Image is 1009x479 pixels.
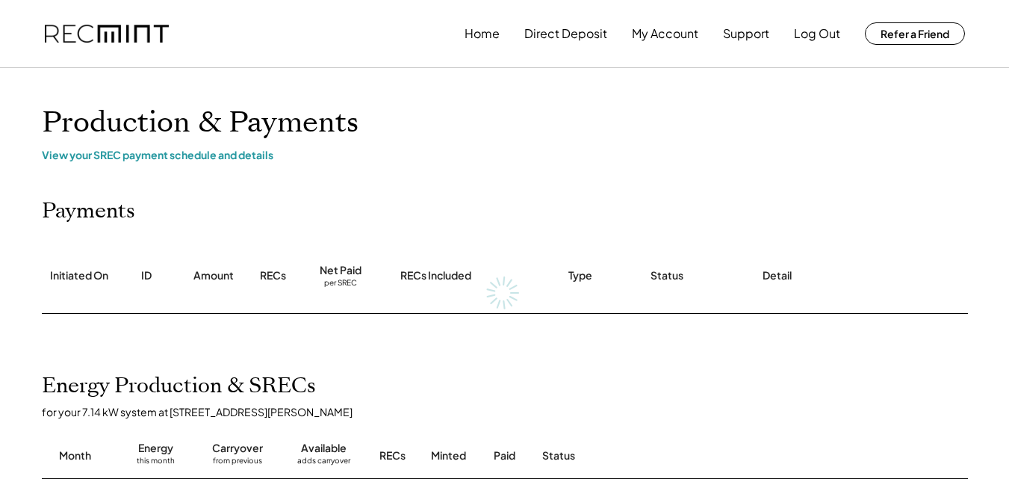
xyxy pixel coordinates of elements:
h2: Energy Production & SRECs [42,374,316,399]
div: Initiated On [50,268,108,283]
div: Status [542,448,796,463]
div: per SREC [324,278,357,289]
div: Type [568,268,592,283]
div: this month [137,456,175,471]
h1: Production & Payments [42,105,968,140]
div: View your SREC payment schedule and details [42,148,968,161]
div: adds carryover [297,456,350,471]
button: Log Out [794,19,840,49]
div: from previous [213,456,262,471]
div: Amount [193,268,234,283]
div: for your 7.14 kW system at [STREET_ADDRESS][PERSON_NAME] [42,405,983,418]
button: Direct Deposit [524,19,607,49]
div: Carryover [212,441,263,456]
div: RECs [260,268,286,283]
div: ID [141,268,152,283]
button: My Account [632,19,698,49]
div: Net Paid [320,263,361,278]
div: Available [301,441,347,456]
button: Support [723,19,769,49]
img: recmint-logotype%403x.png [45,25,169,43]
div: Energy [138,441,173,456]
div: Month [59,448,91,463]
button: Home [465,19,500,49]
div: RECs Included [400,268,471,283]
button: Refer a Friend [865,22,965,45]
div: Detail [763,268,792,283]
div: RECs [379,448,406,463]
div: Status [651,268,683,283]
div: Paid [494,448,515,463]
h2: Payments [42,199,135,224]
div: Minted [431,448,466,463]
